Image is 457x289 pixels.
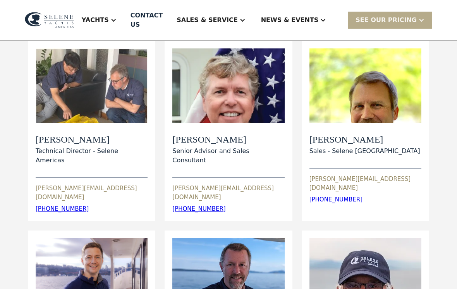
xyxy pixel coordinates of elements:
[172,147,284,165] div: Senior Advisor and Sales Consultant
[131,11,163,29] div: Contact US
[309,196,363,203] a: [PHONE_NUMBER]
[36,49,148,214] div: [PERSON_NAME]Technical Director - Selene Americas[PERSON_NAME][EMAIL_ADDRESS][DOMAIN_NAME][PHONE_...
[309,175,421,193] div: [PERSON_NAME][EMAIL_ADDRESS][DOMAIN_NAME]
[36,134,148,146] h2: [PERSON_NAME]
[177,15,237,25] div: Sales & Service
[36,206,89,213] a: [PHONE_NUMBER]
[25,12,74,28] img: logo
[309,49,421,205] div: [PERSON_NAME]Sales - Selene [GEOGRAPHIC_DATA][PERSON_NAME][EMAIL_ADDRESS][DOMAIN_NAME][PHONE_NUMBER]
[309,147,420,156] div: Sales - Selene [GEOGRAPHIC_DATA]
[74,5,124,36] div: Yachts
[172,134,284,146] h2: [PERSON_NAME]
[356,15,417,25] div: SEE Our Pricing
[309,134,420,146] h2: [PERSON_NAME]
[172,206,225,213] a: [PHONE_NUMBER]
[253,5,334,36] div: News & EVENTS
[172,184,284,202] div: [PERSON_NAME][EMAIL_ADDRESS][DOMAIN_NAME]
[82,15,109,25] div: Yachts
[172,49,284,214] div: [PERSON_NAME]Senior Advisor and Sales Consultant[PERSON_NAME][EMAIL_ADDRESS][DOMAIN_NAME][PHONE_N...
[36,184,148,202] div: [PERSON_NAME][EMAIL_ADDRESS][DOMAIN_NAME]
[36,147,148,165] div: Technical Director - Selene Americas
[348,12,432,28] div: SEE Our Pricing
[169,5,253,36] div: Sales & Service
[261,15,319,25] div: News & EVENTS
